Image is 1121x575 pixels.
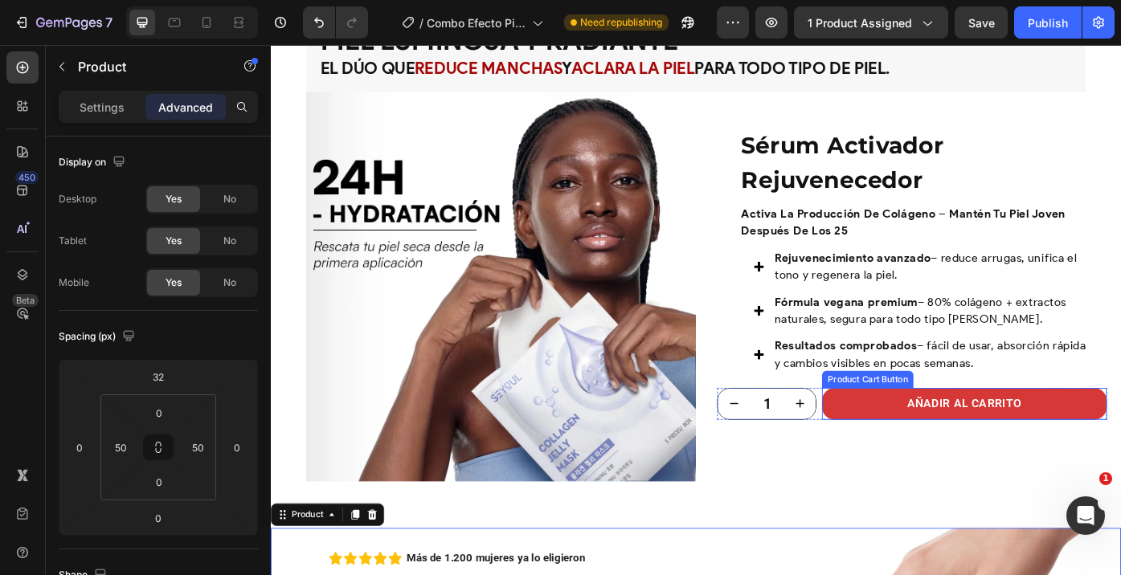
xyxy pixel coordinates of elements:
[571,232,930,271] p: – reduce arrugas, unifica el tono y regenera la piel.
[166,275,182,290] span: Yes
[580,15,662,30] span: Need republishing
[225,435,249,459] input: 0
[427,14,526,31] span: Combo Efecto Piel de Vidrio
[186,435,210,459] input: 50px
[108,435,133,459] input: 50px
[1099,472,1112,485] span: 1
[105,13,113,32] p: 7
[20,525,63,540] div: Product
[571,333,733,349] strong: Resultados comprobados
[532,93,948,173] h1: Sérum Activador Rejuvenecedor
[15,171,39,184] div: 450
[59,192,96,206] div: Desktop
[571,234,749,249] strong: Rejuvenecimiento avanzado
[628,372,726,386] div: Product Cart Button
[223,234,236,248] span: No
[419,14,423,31] span: /
[808,14,912,31] span: 1 product assigned
[59,326,138,348] div: Spacing (px)
[142,506,174,530] input: 0
[1028,14,1068,31] div: Publish
[571,332,930,370] p: – fácil de usar, absorción rápida y cambios visibles en pocas semanas.
[80,99,125,116] p: Settings
[59,275,89,290] div: Mobile
[625,389,948,425] button: AÑADIR AL CARRITO
[6,6,120,39] button: 7
[78,57,215,76] p: Product
[1014,6,1082,39] button: Publish
[722,398,852,415] div: AÑADIR AL CARRITO
[166,192,182,206] span: Yes
[571,282,930,320] p: – 80% colágeno + extractos naturales, segura para todo tipo [PERSON_NAME].
[955,6,1008,39] button: Save
[223,275,236,290] span: No
[59,152,129,173] div: Display on
[1066,496,1105,535] iframe: Intercom live chat
[534,183,902,218] strong: activa la producción de colágeno – mantén tu piel joven después de los 25
[571,283,734,299] strong: Fórmula vegana premium
[507,389,543,424] button: decrement
[223,192,236,206] span: No
[794,6,948,39] button: 1 product assigned
[303,6,368,39] div: Undo/Redo
[142,365,174,389] input: 32
[166,234,182,248] span: Yes
[543,389,582,424] input: quantity
[12,294,39,307] div: Beta
[143,470,175,494] input: 0px
[143,401,175,425] input: 0px
[968,16,995,30] span: Save
[158,99,213,116] p: Advanced
[271,45,1121,575] iframe: Design area
[68,435,92,459] input: 0
[582,389,618,424] button: increment
[59,234,87,248] div: Tablet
